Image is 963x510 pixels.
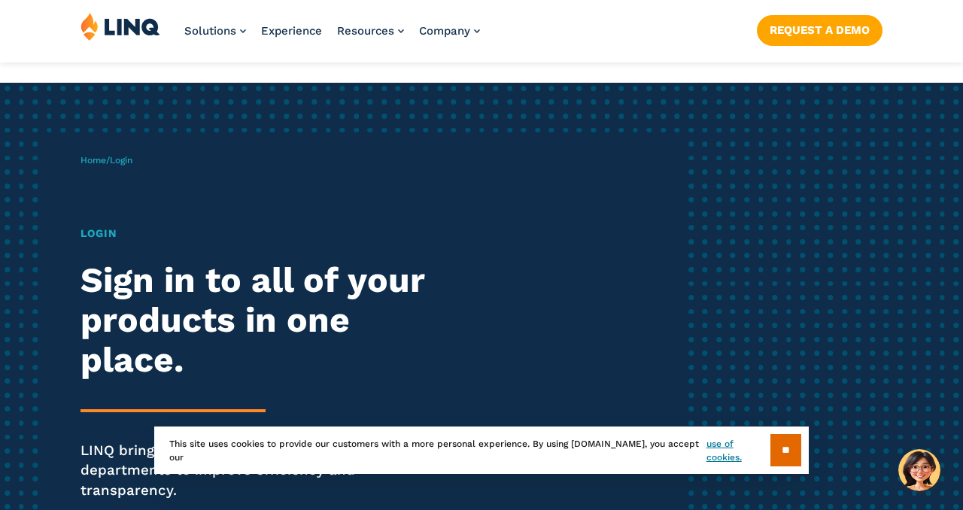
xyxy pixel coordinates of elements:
[81,155,132,165] span: /
[110,155,132,165] span: Login
[81,226,451,241] h1: Login
[419,24,470,38] span: Company
[81,155,106,165] a: Home
[81,260,451,380] h2: Sign in to all of your products in one place.
[419,24,480,38] a: Company
[81,12,160,41] img: LINQ | K‑12 Software
[706,437,770,464] a: use of cookies.
[757,12,882,45] nav: Button Navigation
[757,15,882,45] a: Request a Demo
[184,24,246,38] a: Solutions
[81,441,451,501] p: LINQ brings together students, parents and all your departments to improve efficiency and transpa...
[337,24,404,38] a: Resources
[337,24,394,38] span: Resources
[898,449,940,491] button: Hello, have a question? Let’s chat.
[154,427,809,474] div: This site uses cookies to provide our customers with a more personal experience. By using [DOMAIN...
[184,12,480,62] nav: Primary Navigation
[261,24,322,38] a: Experience
[184,24,236,38] span: Solutions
